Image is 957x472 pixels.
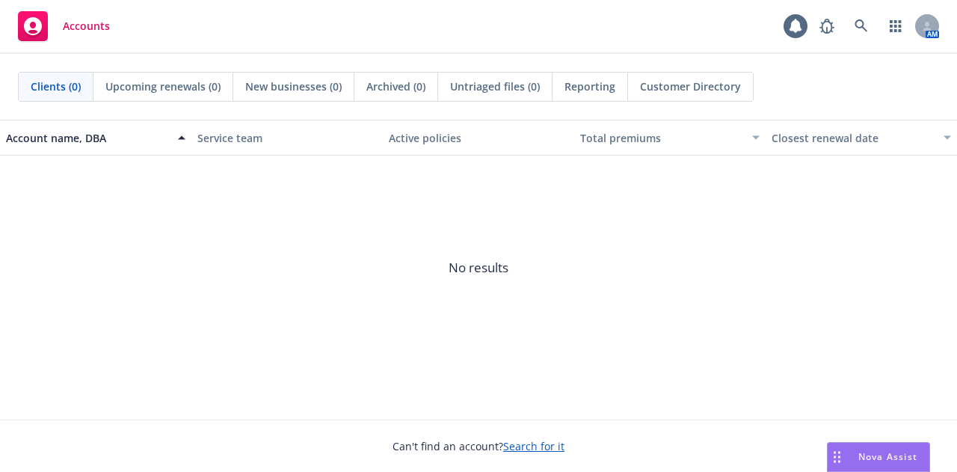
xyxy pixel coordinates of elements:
button: Closest renewal date [766,120,957,156]
span: Clients (0) [31,79,81,94]
span: New businesses (0) [245,79,342,94]
div: Total premiums [580,130,743,146]
span: Untriaged files (0) [450,79,540,94]
div: Service team [197,130,377,146]
button: Service team [191,120,383,156]
span: Archived (0) [366,79,425,94]
div: Account name, DBA [6,130,169,146]
a: Report a Bug [812,11,842,41]
span: Customer Directory [640,79,741,94]
span: Accounts [63,20,110,32]
button: Nova Assist [827,442,930,472]
a: Accounts [12,5,116,47]
div: Closest renewal date [772,130,935,146]
a: Switch app [881,11,911,41]
span: Upcoming renewals (0) [105,79,221,94]
a: Search for it [503,439,564,453]
a: Search [846,11,876,41]
div: Drag to move [828,443,846,471]
button: Active policies [383,120,574,156]
span: Reporting [564,79,615,94]
span: Nova Assist [858,450,917,463]
div: Active policies [389,130,568,146]
button: Total premiums [574,120,766,156]
span: Can't find an account? [393,438,564,454]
